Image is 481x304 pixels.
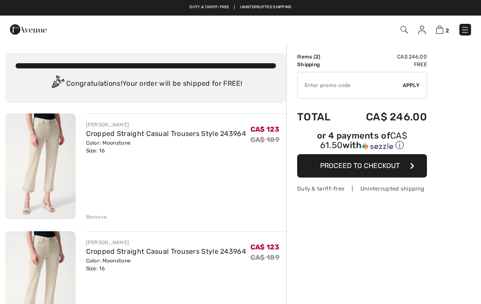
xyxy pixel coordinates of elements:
img: Cropped Straight Casual Trousers Style 243964 [5,113,76,219]
s: CA$ 189 [250,136,279,144]
s: CA$ 189 [250,253,279,262]
td: Total [297,102,343,132]
img: Search [401,26,408,33]
a: Cropped Straight Casual Trousers Style 243964 [86,247,247,255]
div: Remove [86,213,107,221]
div: [PERSON_NAME] [86,239,247,246]
span: 2 [315,54,318,60]
span: CA$ 123 [250,243,279,251]
img: Menu [461,26,469,34]
div: Congratulations! Your order will be shipped for FREE! [16,75,276,93]
div: [PERSON_NAME] [86,121,247,129]
img: Sezzle [362,142,393,150]
a: 2 [436,24,449,35]
img: 1ère Avenue [10,21,47,38]
button: Proceed to Checkout [297,154,427,178]
span: Apply [403,81,420,89]
a: Cropped Straight Casual Trousers Style 243964 [86,129,247,138]
span: Proceed to Checkout [320,162,400,170]
span: CA$ 61.50 [320,130,407,150]
td: Shipping [297,61,343,68]
span: 2 [446,27,449,34]
div: Duty & tariff-free | Uninterrupted shipping [297,184,427,193]
td: Items ( ) [297,53,343,61]
a: 1ère Avenue [10,25,47,33]
img: Shopping Bag [436,26,443,34]
img: Congratulation2.svg [49,75,66,93]
input: Promo code [298,72,403,98]
td: CA$ 246.00 [343,53,427,61]
img: My Info [418,26,426,34]
div: Color: Moonstone Size: 16 [86,257,247,272]
div: or 4 payments of with [297,132,427,151]
td: CA$ 246.00 [343,102,427,132]
td: Free [343,61,427,68]
span: CA$ 123 [250,125,279,133]
div: or 4 payments ofCA$ 61.50withSezzle Click to learn more about Sezzle [297,132,427,154]
div: Color: Moonstone Size: 16 [86,139,247,155]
